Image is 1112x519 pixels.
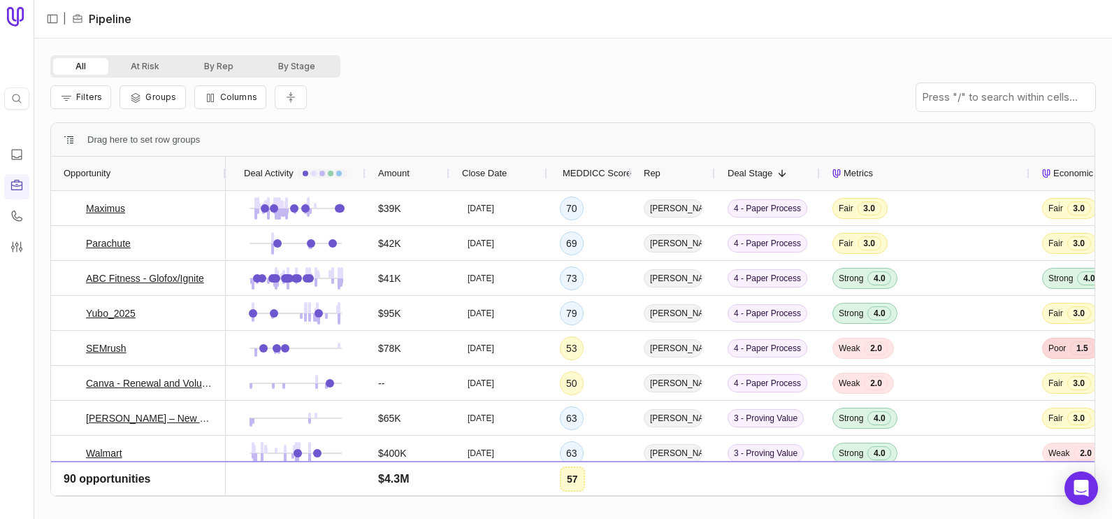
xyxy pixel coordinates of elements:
[839,483,863,494] span: Strong
[1067,201,1091,215] span: 3.0
[1067,306,1091,320] span: 3.0
[728,444,804,462] span: 3 - Proving Value
[76,92,102,102] span: Filters
[468,238,494,249] time: [DATE]
[1067,411,1091,425] span: 3.0
[916,83,1095,111] input: Press "/" to search within cells...
[1077,271,1101,285] span: 4.0
[86,480,192,497] a: Upwork – New Business
[867,481,891,495] span: 4.0
[858,236,881,250] span: 3.0
[728,199,807,218] span: 4 - Paper Process
[644,269,702,287] span: [PERSON_NAME]
[839,343,860,354] span: Weak
[1074,446,1097,460] span: 2.0
[858,201,881,215] span: 3.0
[120,85,185,109] button: Group Pipeline
[87,131,200,148] div: Row Groups
[468,203,494,214] time: [DATE]
[378,200,401,217] span: $39K
[462,165,507,182] span: Close Date
[1048,203,1063,214] span: Fair
[86,340,127,357] a: SEMrush
[728,165,772,182] span: Deal Stage
[728,339,807,357] span: 4 - Paper Process
[64,165,110,182] span: Opportunity
[1048,378,1063,389] span: Fair
[839,203,853,214] span: Fair
[1064,471,1098,505] div: Open Intercom Messenger
[378,480,406,497] span: $171K
[86,445,122,462] a: Walmart
[867,306,891,320] span: 4.0
[378,235,401,252] span: $42K
[566,340,577,357] div: 53
[42,8,63,29] button: Expand sidebar
[194,85,266,109] button: Columns
[867,446,891,460] span: 4.0
[86,235,131,252] a: Parachute
[86,270,204,287] a: ABC Fitness - Glofox/Ignite
[839,308,863,319] span: Strong
[468,378,494,389] time: [DATE]
[1048,273,1073,284] span: Strong
[728,269,807,287] span: 4 - Paper Process
[644,479,702,497] span: [PERSON_NAME]
[839,378,860,389] span: Weak
[378,340,401,357] span: $78K
[1048,448,1069,459] span: Weak
[468,308,494,319] time: [DATE]
[378,270,401,287] span: $41K
[839,273,863,284] span: Strong
[182,58,256,75] button: By Rep
[839,413,863,424] span: Strong
[86,375,213,392] a: Canva - Renewal and Volume-Based Expansion
[566,270,577,287] div: 73
[145,92,176,102] span: Groups
[378,410,401,427] span: $65K
[566,480,577,497] div: 59
[1048,413,1063,424] span: Fair
[108,58,182,75] button: At Risk
[566,305,577,322] div: 79
[644,234,702,253] span: [PERSON_NAME]
[244,165,294,182] span: Deal Activity
[728,409,804,427] span: 3 - Proving Value
[566,235,577,252] div: 69
[468,273,494,284] time: [DATE]
[864,341,888,355] span: 2.0
[1048,238,1063,249] span: Fair
[644,444,702,462] span: [PERSON_NAME]
[728,374,807,392] span: 4 - Paper Process
[72,10,131,27] li: Pipeline
[256,58,338,75] button: By Stage
[728,479,804,497] span: 3 - Proving Value
[378,445,406,462] span: $400K
[867,411,891,425] span: 4.0
[1048,308,1063,319] span: Fair
[468,483,494,494] time: [DATE]
[275,85,307,110] button: Collapse all rows
[839,238,853,249] span: Fair
[566,200,577,217] div: 70
[378,165,410,182] span: Amount
[832,157,1017,190] div: Metrics
[728,304,807,322] span: 4 - Paper Process
[220,92,257,102] span: Columns
[566,375,577,392] div: 50
[378,305,401,322] span: $95K
[468,448,494,459] time: [DATE]
[86,200,125,217] a: Maximus
[86,305,136,322] a: Yubo_2025
[1067,236,1091,250] span: 3.0
[50,85,111,109] button: Filter Pipeline
[566,445,577,462] div: 63
[644,165,660,182] span: Rep
[53,58,108,75] button: All
[867,271,891,285] span: 4.0
[86,410,213,427] a: [PERSON_NAME] – New Business
[468,413,494,424] time: [DATE]
[839,448,863,459] span: Strong
[566,410,577,427] div: 63
[844,165,873,182] span: Metrics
